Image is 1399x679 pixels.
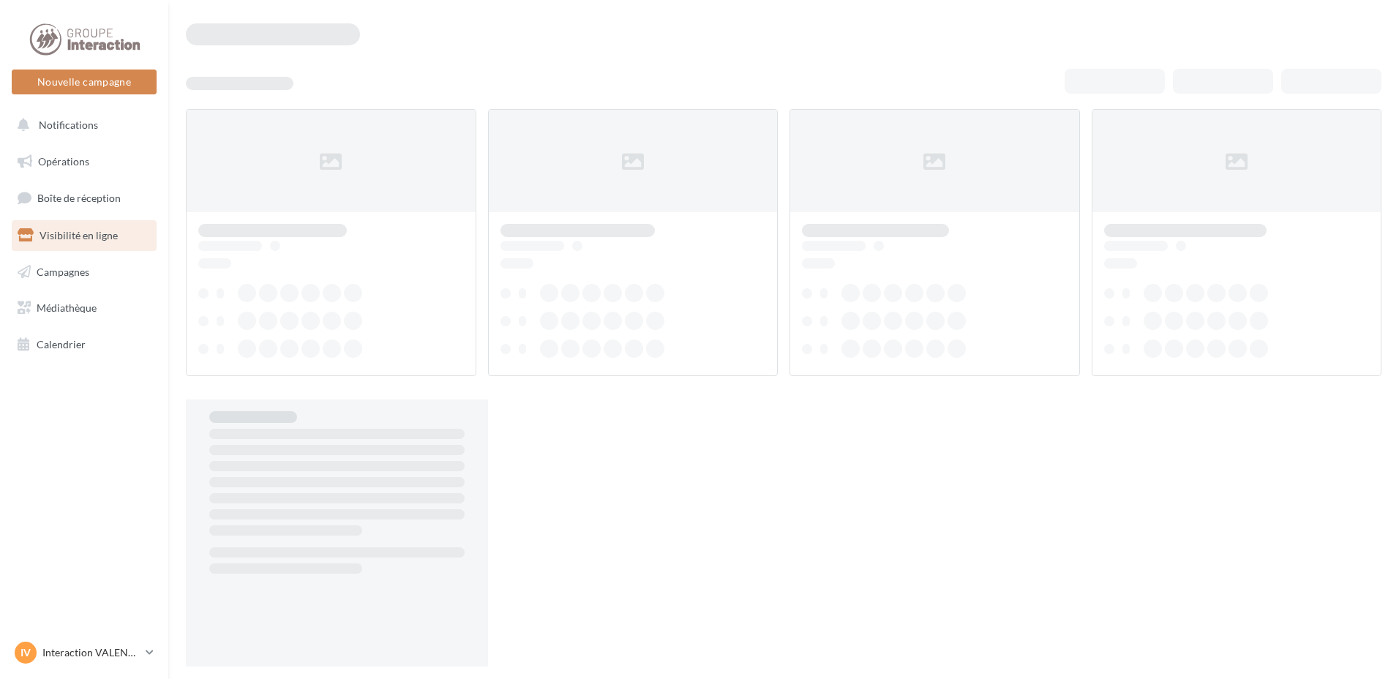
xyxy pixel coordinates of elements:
a: Calendrier [9,329,160,360]
a: Visibilité en ligne [9,220,160,251]
button: Notifications [9,110,154,140]
p: Interaction VALENCE [42,645,140,660]
span: Médiathèque [37,301,97,314]
span: Campagnes [37,265,89,277]
a: Médiathèque [9,293,160,323]
span: Notifications [39,119,98,131]
span: IV [20,645,31,660]
span: Calendrier [37,338,86,350]
a: Campagnes [9,257,160,288]
a: Boîte de réception [9,182,160,214]
span: Boîte de réception [37,192,121,204]
a: Opérations [9,146,160,177]
button: Nouvelle campagne [12,70,157,94]
span: Visibilité en ligne [40,229,118,241]
span: Opérations [38,155,89,168]
a: IV Interaction VALENCE [12,639,157,667]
